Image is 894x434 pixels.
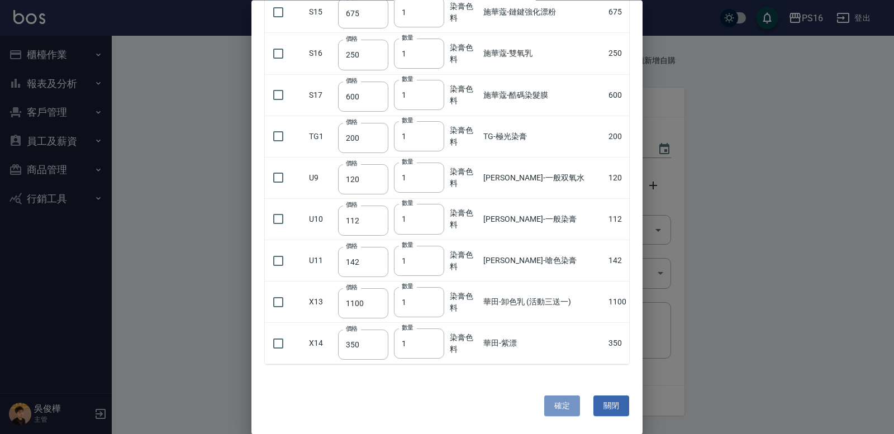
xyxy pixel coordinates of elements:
td: 600 [606,75,629,116]
td: S16 [306,33,335,74]
td: 染膏色料 [447,199,481,240]
td: U10 [306,199,335,240]
td: 350 [606,323,629,364]
td: 染膏色料 [447,75,481,116]
label: 數量 [402,282,413,290]
td: TG-極光染膏 [481,116,606,158]
td: U9 [306,158,335,199]
td: 染膏色料 [447,323,481,364]
label: 數量 [402,323,413,332]
td: 142 [606,240,629,282]
label: 價格 [346,77,358,85]
label: 數量 [402,199,413,208]
label: 價格 [346,325,358,333]
td: 250 [606,33,629,74]
td: 染膏色料 [447,240,481,282]
label: 數量 [402,241,413,249]
label: 價格 [346,242,358,251]
td: 施華蔻-雙氧乳 [481,33,606,74]
label: 價格 [346,118,358,126]
label: 數量 [402,158,413,166]
td: X13 [306,282,335,323]
td: [PERSON_NAME]-嗆色染膏 [481,240,606,282]
td: 華田-卸色乳 (活動三送一) [481,282,606,323]
label: 數量 [402,34,413,42]
td: X14 [306,323,335,364]
td: [PERSON_NAME]-一般双氧水 [481,158,606,199]
td: TG1 [306,116,335,158]
td: 華田-紫漂 [481,323,606,364]
td: 120 [606,158,629,199]
td: 染膏色料 [447,33,481,74]
td: 112 [606,199,629,240]
button: 關閉 [593,396,629,417]
td: 1100 [606,282,629,323]
td: 200 [606,116,629,158]
td: 染膏色料 [447,282,481,323]
td: U11 [306,240,335,282]
label: 價格 [346,284,358,292]
td: 染膏色料 [447,116,481,158]
label: 數量 [402,117,413,125]
label: 價格 [346,159,358,168]
label: 價格 [346,35,358,44]
td: 施華蔻-酷碼染髮膜 [481,75,606,116]
td: 染膏色料 [447,158,481,199]
label: 價格 [346,201,358,209]
td: S17 [306,75,335,116]
td: [PERSON_NAME]-一般染膏 [481,199,606,240]
label: 數量 [402,75,413,84]
button: 確定 [544,396,580,417]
